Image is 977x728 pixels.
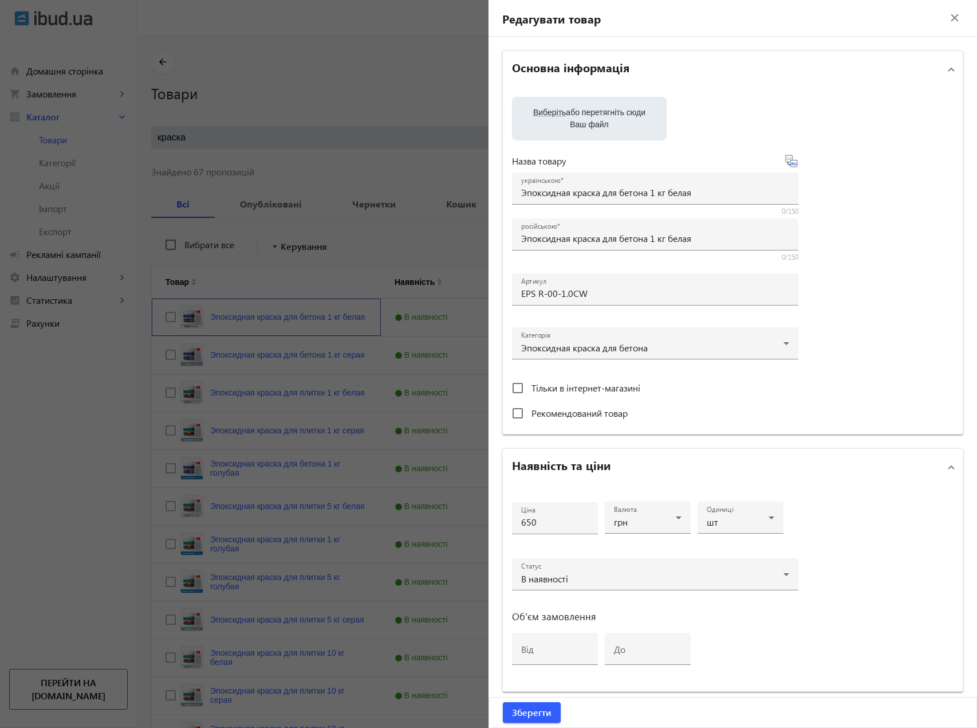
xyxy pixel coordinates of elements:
[512,706,551,719] span: Зберегти
[503,702,561,723] button: Зберегти
[521,643,534,655] mat-label: від
[512,457,611,473] h2: Наявність та ціни
[614,643,625,655] mat-label: до
[533,108,566,117] span: Виберіть
[521,506,535,515] mat-label: Ціна
[521,103,657,135] label: або перетягніть сюди Ваш файл
[503,51,963,88] mat-expansion-panel-header: Основна інформація
[512,156,566,166] span: Назва товару
[707,505,734,514] mat-label: Одиниці
[785,154,798,168] svg-icon: Перекласти на рос.
[503,449,963,486] mat-expansion-panel-header: Наявність та ціни
[531,382,640,394] span: Тільки в інтернет-магазині
[614,516,628,528] span: грн
[521,573,568,585] span: В наявності
[614,505,637,514] mat-label: Валюта
[707,516,718,528] span: шт
[521,277,546,286] mat-label: Артикул
[531,407,628,419] span: Рекомендований товар
[521,562,541,571] mat-label: Статус
[512,612,798,621] h3: Об'єм замовлення
[503,486,963,691] div: Наявність та ціни
[512,59,629,75] h2: Основна інформація
[521,176,560,185] mat-label: українською
[521,222,557,231] mat-label: російською
[503,88,963,434] div: Основна інформація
